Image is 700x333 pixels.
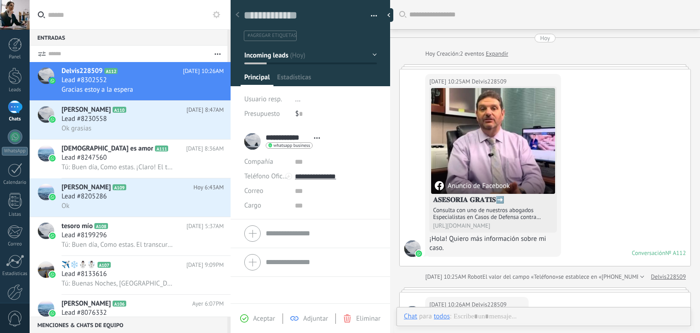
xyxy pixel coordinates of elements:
[416,250,422,257] img: waba.svg
[651,272,686,281] a: Delvis228509
[62,183,111,192] span: [PERSON_NAME]
[429,300,472,309] div: [DATE] 10:26AM
[384,8,393,22] div: Ocultar
[30,29,227,46] div: Entradas
[419,312,432,321] span: para
[433,196,553,205] h4: 𝐀𝐒𝐄𝐒𝐎𝐑𝐈𝐀 𝐆𝐑𝐀𝐓𝐈𝐒➡️
[540,34,550,42] div: Hoy
[244,172,292,181] span: Teléfono Oficina
[98,262,111,268] span: A107
[62,124,92,133] span: Ok grasias
[193,183,224,192] span: Hoy 6:43AM
[450,312,451,321] span: :
[665,249,686,257] div: № A112
[247,32,296,39] span: #agregar etiquetas
[30,295,231,333] a: avataricon[PERSON_NAME]A106Ayer 6:07PMLead #8076332
[49,155,56,161] img: icon
[62,222,93,231] span: tesoro mío
[183,67,224,76] span: [DATE] 10:26AM
[244,184,263,198] button: Correo
[49,233,56,239] img: icon
[49,194,56,200] img: icon
[62,240,174,249] span: Tú: Buen día, Como estas. El transcurso de la [DATE] el el Abogado se comunicara contigo para dar...
[273,143,310,148] span: whatsapp business
[472,300,507,309] span: Delvis228509
[30,217,231,255] a: avataricontesoro míoA108[DATE] 5:37AMLead #8199296Tú: Buen día, Como estas. El transcurso de la [...
[62,270,107,279] span: Lead #8133616
[425,49,437,58] div: Hoy
[486,49,508,58] a: Expandir
[30,317,227,333] div: Menciones & Chats de equipo
[404,306,421,323] span: Delvis228509
[429,234,557,253] div: ¡Hola! Quiero más información sobre mi caso.
[460,49,484,58] span: 2 eventos
[244,202,261,209] span: Cargo
[2,147,28,156] div: WhatsApp
[30,140,231,178] a: avataricon[DEMOGRAPHIC_DATA] es amorA111[DATE] 8:36AMLead #8247560Tú: Buen día, Como estas. ¡Clar...
[434,312,450,320] div: todos
[62,67,103,76] span: Delvis228509
[30,256,231,294] a: avataricon✈️️❄️⛄☃️A107[DATE] 9:09PMLead #8133616Tú: Buenas Noches, [GEOGRAPHIC_DATA] estas. El di...
[62,114,107,124] span: Lead #8230558
[482,272,558,281] span: El valor del campo «Teléfono»
[472,77,507,86] span: Delvis228509
[2,241,28,247] div: Correo
[49,271,56,278] img: icon
[62,260,96,270] span: ✈️️❄️⛄☃️
[186,260,224,270] span: [DATE] 9:09PM
[253,314,275,323] span: Aceptar
[62,308,107,317] span: Lead #8076332
[62,163,174,172] span: Tú: Buen día, Como estas. ¡Claro! El transcurso de la [DATE] el el Abogado se comunicara contigo ...
[431,88,555,231] a: Anuncio de Facebook𝐀𝐒𝐄𝐒𝐎𝐑𝐈𝐀 𝐆𝐑𝐀𝐓𝐈𝐒➡️Consulta con uno de nuestros abogados Especialistas en Casos ...
[244,107,288,121] div: Presupuesto
[62,153,107,162] span: Lead #8247560
[295,107,377,121] div: $
[277,73,311,86] span: Estadísticas
[435,181,510,190] div: Anuncio de Facebook
[113,107,126,113] span: A110
[425,49,508,58] div: Creación:
[30,101,231,139] a: avataricon[PERSON_NAME]A110[DATE] 8:47AMLead #8230558Ok grasias
[62,105,111,114] span: [PERSON_NAME]
[155,146,168,151] span: A111
[425,272,468,281] div: [DATE] 10:25AM
[303,314,328,323] span: Adjuntar
[244,109,280,118] span: Presupuesto
[62,299,111,308] span: [PERSON_NAME]
[62,192,107,201] span: Lead #8205286
[295,95,301,104] span: ...
[2,271,28,277] div: Estadísticas
[356,314,380,323] span: Eliminar
[429,77,472,86] div: [DATE] 10:25AM
[186,144,224,153] span: [DATE] 8:36AM
[2,54,28,60] div: Panel
[49,78,56,84] img: icon
[433,222,553,229] div: [URL][DOMAIN_NAME]
[244,155,288,169] div: Compañía
[62,202,69,210] span: Ok
[49,116,56,123] img: icon
[433,207,553,220] div: Consulta con uno de nuestros abogados Especialistas en Casos de Defensa contra Deportación y Dete...
[2,212,28,218] div: Listas
[94,223,108,229] span: A108
[244,187,263,195] span: Correo
[244,73,270,86] span: Principal
[186,105,224,114] span: [DATE] 8:47AM
[113,184,126,190] span: A109
[62,76,107,85] span: Lead #8302552
[62,231,107,240] span: Lead #8199296
[244,92,288,107] div: Usuario resp.
[192,299,224,308] span: Ayer 6:07PM
[2,87,28,93] div: Leads
[30,178,231,217] a: avataricon[PERSON_NAME]A109Hoy 6:43AMLead #8205286Ok
[2,180,28,186] div: Calendario
[104,68,118,74] span: A112
[632,249,665,257] div: Conversación
[62,85,133,94] span: Gracias estoy a la espera
[244,95,282,104] span: Usuario resp.
[62,144,153,153] span: [DEMOGRAPHIC_DATA] es amor
[30,62,231,100] a: avatariconDelvis228509A112[DATE] 10:26AMLead #8302552Gracias estoy a la espera
[404,240,421,257] span: Delvis228509
[244,198,288,213] div: Cargo
[558,272,652,281] span: se establece en «[PHONE_NUMBER]»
